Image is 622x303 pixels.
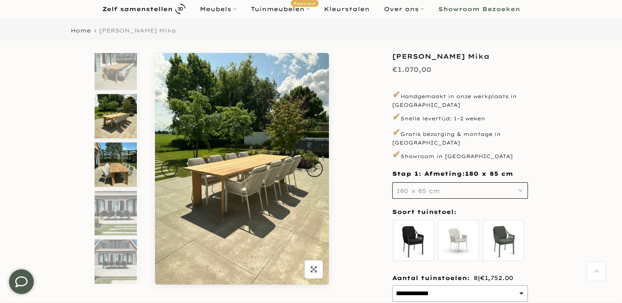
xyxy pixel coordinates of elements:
span: ✔ [392,110,400,123]
span: 180 x 85 cm [397,187,440,195]
a: Terug naar boven [587,262,606,280]
a: Kleurstalen [317,4,377,14]
b: Showroom Bezoeken [438,6,520,12]
button: Previous [161,161,178,177]
span: Stap 1: Afmeting: [392,170,513,177]
a: Home [71,28,91,33]
h1: [PERSON_NAME] Mika [392,53,528,60]
a: TuinmeubelenPopulair [243,4,317,14]
div: €1.070,00 [392,64,431,76]
iframe: toggle-frame [1,261,42,302]
span: Aantal tuinstoelen: [392,273,469,283]
a: Meubels [192,4,243,14]
a: Over ons [377,4,431,14]
a: Showroom Bezoeken [431,4,527,14]
a: Zelf samenstellen [95,2,192,16]
b: Zelf samenstellen [102,6,173,12]
p: Snelle levertijd: 1–2 weken [392,110,528,124]
span: ✔ [392,126,400,138]
span: €1,752.00 [480,274,513,282]
button: 180 x 85 cm [392,182,528,199]
span: 8 [474,273,513,283]
span: Soort tuinstoel: [392,207,456,217]
p: Showroom in [GEOGRAPHIC_DATA] [392,148,528,162]
span: [PERSON_NAME] Mika [99,27,176,34]
span: ✔ [392,88,400,101]
button: Next [306,161,323,177]
span: ✔ [392,148,400,161]
p: Gratis bezorging & montage in [GEOGRAPHIC_DATA] [392,126,528,146]
p: Handgemaakt in onze werkplaats in [GEOGRAPHIC_DATA] [392,88,528,108]
span: | [478,274,513,282]
span: 180 x 85 cm [465,170,513,178]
